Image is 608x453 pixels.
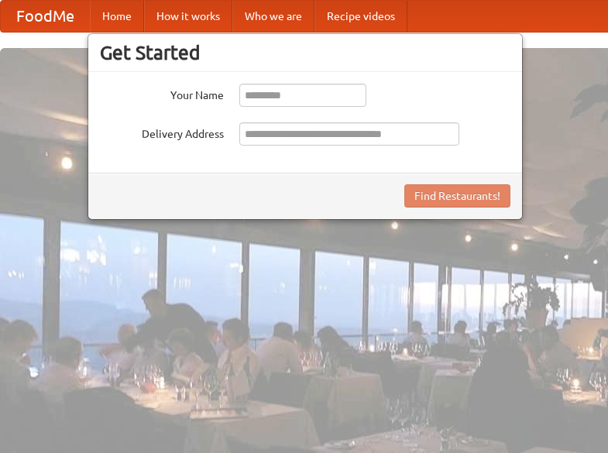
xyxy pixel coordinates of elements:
[100,41,510,64] h3: Get Started
[144,1,232,32] a: How it works
[100,122,224,142] label: Delivery Address
[314,1,407,32] a: Recipe videos
[1,1,90,32] a: FoodMe
[100,84,224,103] label: Your Name
[232,1,314,32] a: Who we are
[90,1,144,32] a: Home
[404,184,510,208] button: Find Restaurants!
